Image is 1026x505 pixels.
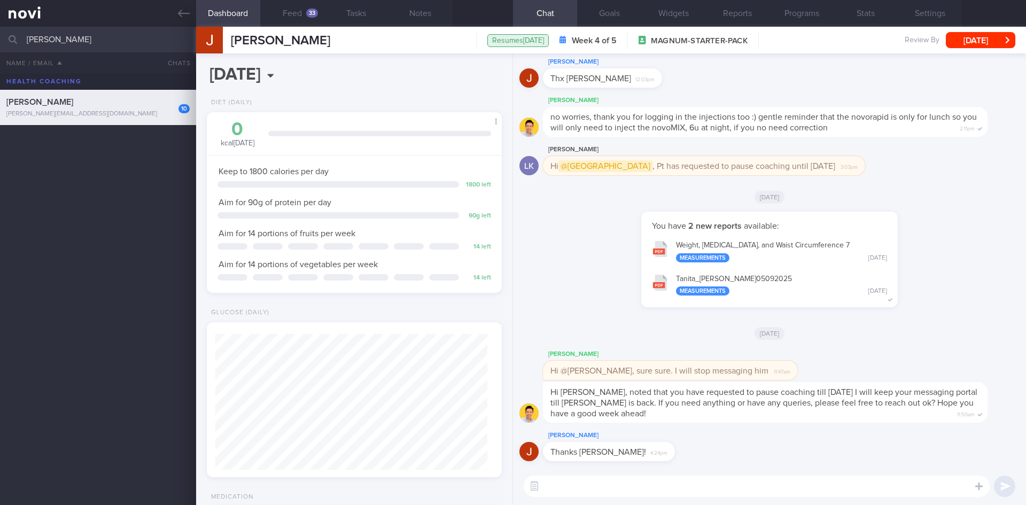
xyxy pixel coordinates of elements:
[464,212,491,220] div: 90 g left
[464,274,491,282] div: 14 left
[217,120,258,139] div: 0
[543,429,707,442] div: [PERSON_NAME]
[464,243,491,251] div: 14 left
[550,367,768,375] span: Hi @[PERSON_NAME], sure sure. I will stop messaging him
[755,191,785,204] span: [DATE]
[651,36,748,46] span: MAGNUM-STARTER-PACK
[207,493,253,501] div: Medication
[647,268,892,301] button: Tanita_[PERSON_NAME]05092025 Measurements [DATE]
[543,94,1020,107] div: [PERSON_NAME]
[676,286,729,296] div: Measurements
[652,221,887,231] p: You have available:
[635,73,655,83] span: 12:03pm
[231,34,330,47] span: [PERSON_NAME]
[207,309,269,317] div: Glucose (Daily)
[550,113,977,132] span: no worries, thank you for logging in the injections too :) gentle reminder that the novorapid is ...
[543,143,897,156] div: [PERSON_NAME]
[219,229,355,238] span: Aim for 14 portions of fruits per week
[487,34,549,48] div: Resumes [DATE]
[550,74,631,83] span: Thx [PERSON_NAME]
[219,260,378,269] span: Aim for 14 portions of vegetables per week
[464,181,491,189] div: 1800 left
[755,327,785,340] span: [DATE]
[676,241,887,262] div: Weight, [MEDICAL_DATA], and Waist Circumference 7
[686,222,744,230] strong: 2 new reports
[647,234,892,268] button: Weight, [MEDICAL_DATA], and Waist Circumference 7 Measurements [DATE]
[178,104,190,113] div: 10
[905,36,939,45] span: Review By
[550,448,646,456] span: Thanks [PERSON_NAME]!
[946,32,1015,48] button: [DATE]
[306,9,318,18] div: 33
[219,167,329,176] span: Keep to 1800 calories per day
[543,56,694,68] div: [PERSON_NAME]
[960,122,975,133] span: 2:11pm
[868,288,887,296] div: [DATE]
[676,275,887,296] div: Tanita_ [PERSON_NAME] 05092025
[650,447,667,457] span: 4:24pm
[572,35,617,46] strong: Week 4 of 5
[207,99,252,107] div: Diet (Daily)
[558,160,652,172] span: @[GEOGRAPHIC_DATA]
[219,198,331,207] span: Aim for 90g of protein per day
[519,156,539,176] div: LK
[774,366,790,376] span: 11:47am
[153,52,196,74] button: Chats
[868,254,887,262] div: [DATE]
[6,110,190,118] div: [PERSON_NAME][EMAIL_ADDRESS][DOMAIN_NAME]
[550,160,835,172] span: Hi , Pt has requested to pause coaching until [DATE]
[957,408,975,418] span: 11:50am
[6,98,73,106] span: [PERSON_NAME]
[841,161,858,171] span: 3:03pm
[676,253,729,262] div: Measurements
[550,388,977,418] span: Hi [PERSON_NAME], noted that you have requested to pause coaching till [DATE] I will keep your me...
[217,120,258,149] div: kcal [DATE]
[543,348,830,361] div: [PERSON_NAME]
